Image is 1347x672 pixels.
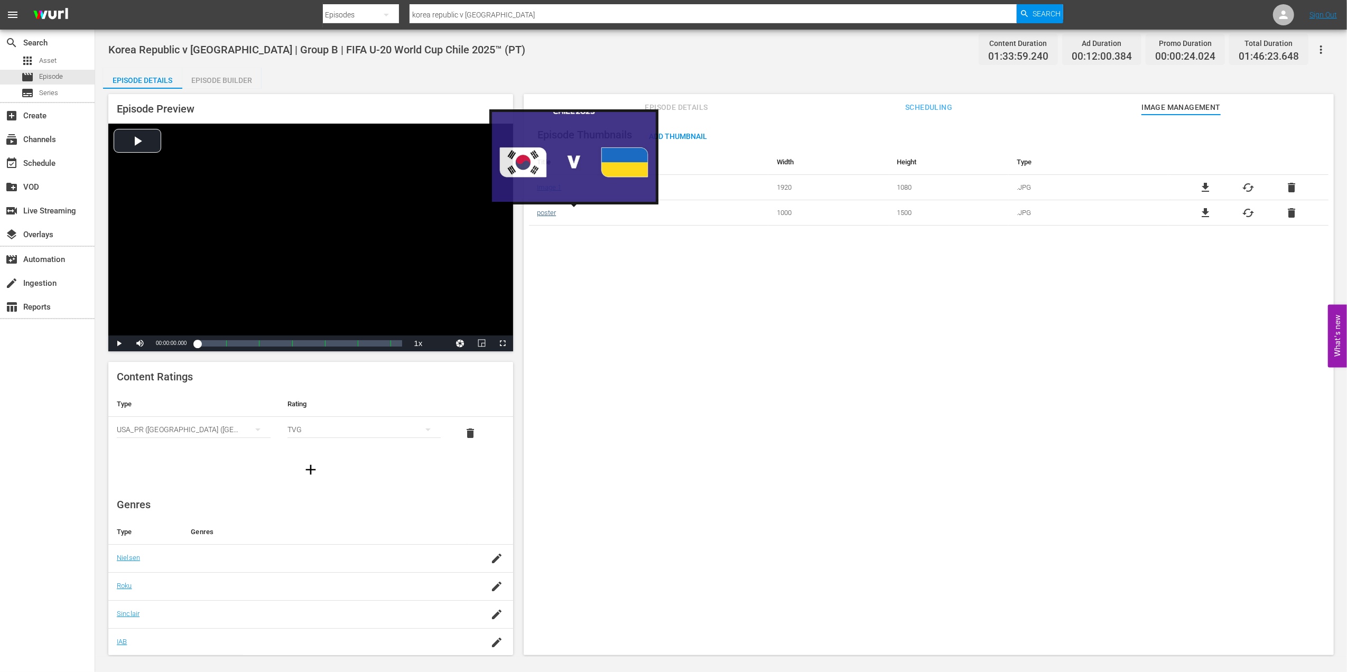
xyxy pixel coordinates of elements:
[117,582,132,590] a: Roku
[1072,51,1132,63] span: 00:12:00.384
[117,370,193,383] span: Content Ratings
[279,391,450,417] th: Rating
[6,8,19,21] span: menu
[1309,11,1337,19] a: Sign Out
[492,335,513,351] button: Fullscreen
[39,88,58,98] span: Series
[1285,181,1298,194] button: delete
[1199,207,1212,219] a: file_download
[21,54,34,67] span: Asset
[471,335,492,351] button: Picture-in-Picture
[182,68,262,89] button: Episode Builder
[129,335,151,351] button: Mute
[1239,51,1299,63] span: 01:46:23.648
[5,301,18,313] span: Reports
[197,340,402,347] div: Progress Bar
[182,68,262,93] div: Episode Builder
[1017,4,1063,23] button: Search
[5,204,18,217] span: Live Streaming
[889,150,1009,175] th: Height
[156,340,187,346] span: 00:00:00.000
[889,200,1009,226] td: 1500
[769,200,889,226] td: 1000
[117,415,271,444] div: USA_PR ([GEOGRAPHIC_DATA] ([GEOGRAPHIC_DATA]))
[39,71,63,82] span: Episode
[5,36,18,49] span: Search
[5,157,18,170] span: Schedule
[5,228,18,241] span: Overlays
[450,335,471,351] button: Jump To Time
[21,71,34,83] span: Episode
[117,554,140,562] a: Nielsen
[1009,200,1169,226] td: .JPG
[988,36,1048,51] div: Content Duration
[988,51,1048,63] span: 01:33:59.240
[1009,150,1169,175] th: Type
[889,101,969,114] span: Scheduling
[108,519,182,545] th: Type
[182,519,469,545] th: Genres
[1033,4,1061,23] span: Search
[1155,51,1215,63] span: 00:00:24.024
[1242,207,1255,219] button: cached
[5,133,18,146] span: Channels
[1155,36,1215,51] div: Promo Duration
[39,55,57,66] span: Asset
[1328,305,1347,368] button: Open Feedback Widget
[769,175,889,200] td: 1920
[769,150,889,175] th: Width
[640,126,716,145] button: Add Thumbnail
[108,335,129,351] button: Play
[287,415,441,444] div: TVG
[407,335,429,351] button: Playback Rate
[117,102,194,115] span: Episode Preview
[117,610,140,618] a: Sinclair
[108,124,513,351] div: Video Player
[103,68,182,89] button: Episode Details
[537,209,556,217] a: poster
[103,68,182,93] div: Episode Details
[1072,36,1132,51] div: Ad Duration
[458,421,483,446] button: delete
[117,498,151,511] span: Genres
[1285,207,1298,219] button: delete
[21,87,34,99] span: Series
[5,253,18,266] span: Automation
[108,43,525,56] span: Korea Republic v [GEOGRAPHIC_DATA] | Group B | FIFA U-20 World Cup Chile 2025™ (PT)
[1141,101,1221,114] span: Image Management
[464,427,477,440] span: delete
[1009,175,1169,200] td: .JPG
[1239,36,1299,51] div: Total Duration
[5,277,18,290] span: Ingestion
[889,175,1009,200] td: 1080
[640,132,716,141] span: Add Thumbnail
[1199,181,1212,194] a: file_download
[108,391,279,417] th: Type
[25,3,76,27] img: ans4CAIJ8jUAAAAAAAAAAAAAAAAAAAAAAAAgQb4GAAAAAAAAAAAAAAAAAAAAAAAAJMjXAAAAAAAAAAAAAAAAAAAAAAAAgAT5G...
[117,638,127,646] a: IAB
[1242,181,1255,194] button: cached
[108,391,513,450] table: simple table
[637,101,716,114] span: Episode Details
[5,109,18,122] span: Create
[5,181,18,193] span: VOD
